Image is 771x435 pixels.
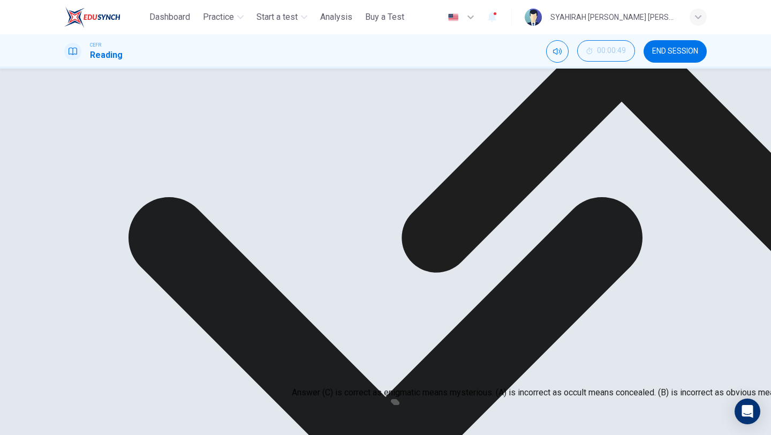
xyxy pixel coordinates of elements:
span: CEFR [90,41,101,49]
span: 00:00:49 [597,47,626,55]
div: Mute [546,40,569,63]
img: ELTC logo [64,6,120,28]
img: Profile picture [525,9,542,26]
span: Practice [203,11,234,24]
h1: Reading [90,49,123,62]
span: END SESSION [652,47,698,56]
img: en [447,13,460,21]
div: Open Intercom Messenger [735,399,760,424]
div: SYAHIRAH [PERSON_NAME] [PERSON_NAME] KPM-Guru [550,11,677,24]
span: Dashboard [149,11,190,24]
span: Start a test [256,11,298,24]
div: Hide [577,40,635,63]
span: Buy a Test [365,11,404,24]
span: Analysis [320,11,352,24]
